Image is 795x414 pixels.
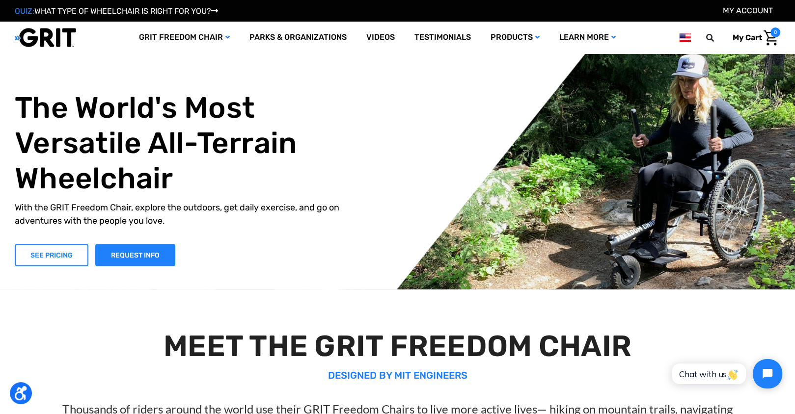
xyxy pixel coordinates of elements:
p: With the GRIT Freedom Chair, explore the outdoors, get daily exercise, and go on adventures with ... [15,201,361,227]
img: Cart [764,30,778,46]
a: Testimonials [405,22,481,53]
h1: The World's Most Versatile All-Terrain Wheelchair [15,90,361,196]
input: Search [711,27,725,48]
img: us.png [679,31,691,44]
a: Videos [356,22,405,53]
iframe: Tidio Chat [661,351,791,397]
a: Shop Now [15,244,88,266]
p: DESIGNED BY MIT ENGINEERS [20,368,775,383]
a: QUIZ:WHAT TYPE OF WHEELCHAIR IS RIGHT FOR YOU? [15,6,218,16]
span: 0 [770,27,780,37]
img: GRIT All-Terrain Wheelchair and Mobility Equipment [15,27,76,48]
a: Learn More [549,22,626,53]
h2: MEET THE GRIT FREEDOM CHAIR [20,329,775,364]
span: Phone Number [164,40,218,50]
a: Products [481,22,549,53]
a: GRIT Freedom Chair [129,22,240,53]
a: Account [723,6,773,15]
a: Parks & Organizations [240,22,356,53]
a: Slide number 1, Request Information [95,244,175,266]
a: Cart with 0 items [725,27,780,48]
span: My Cart [733,33,762,42]
span: QUIZ: [15,6,34,16]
